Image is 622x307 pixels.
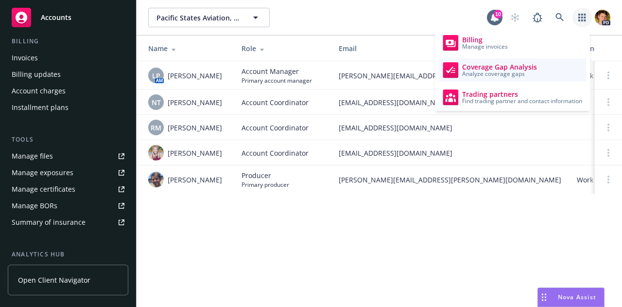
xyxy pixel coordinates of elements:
div: Billing updates [12,67,61,82]
span: [PERSON_NAME][EMAIL_ADDRESS][PERSON_NAME][DOMAIN_NAME] [339,71,561,81]
a: Manage certificates [8,181,128,197]
span: [PERSON_NAME] [168,148,222,158]
span: [PERSON_NAME][EMAIL_ADDRESS][PERSON_NAME][DOMAIN_NAME] [339,175,561,185]
span: [PERSON_NAME] [168,175,222,185]
a: Trading partners [439,86,586,109]
div: Drag to move [538,288,550,307]
div: Tools [8,135,128,144]
div: Email [339,43,561,54]
a: Installment plans [8,100,128,115]
span: Account Coordinator [242,148,309,158]
div: Billing [8,36,128,46]
div: Installment plans [12,100,69,115]
span: Trading partners [462,90,582,98]
a: Report a Bug [528,8,547,27]
span: Nova Assist [558,293,596,301]
a: Billing updates [8,67,128,82]
a: Switch app [572,8,592,27]
div: Account charges [12,83,66,99]
span: Producer [242,170,289,181]
a: Account charges [8,83,128,99]
div: Role [242,43,323,54]
div: Manage files [12,148,53,164]
span: Primary producer [242,181,289,189]
span: LP [152,71,160,81]
span: Pacific States Aviation, Inc. dba PSA [156,13,241,23]
a: Summary of insurance [8,215,128,230]
span: Analyze coverage gaps [462,71,537,77]
span: Open Client Navigator [18,275,90,285]
div: 10 [494,10,502,18]
a: Billing [439,31,586,54]
span: NT [152,97,161,108]
span: RM [151,123,161,133]
span: Primary account manager [242,76,312,85]
span: Find trading partner and contact information [462,98,582,104]
span: Account Coordinator [242,97,309,108]
a: Accounts [8,4,128,31]
span: [EMAIL_ADDRESS][DOMAIN_NAME] [339,148,561,158]
div: Analytics hub [8,250,128,259]
a: Search [550,8,570,27]
a: Manage exposures [8,165,128,181]
span: [PERSON_NAME] [168,71,222,81]
button: Pacific States Aviation, Inc. dba PSA [148,8,270,27]
span: [PERSON_NAME] [168,123,222,133]
span: Manage invoices [462,44,508,50]
a: Start snowing [505,8,525,27]
a: Manage files [8,148,128,164]
button: Nova Assist [537,288,605,307]
div: Summary of insurance [12,215,86,230]
div: Invoices [12,50,38,66]
span: Billing [462,36,508,44]
span: [PERSON_NAME] [168,97,222,108]
img: photo [595,10,610,25]
span: [EMAIL_ADDRESS][DOMAIN_NAME] [339,123,561,133]
a: Invoices [8,50,128,66]
span: Account Manager [242,66,312,76]
span: Coverage Gap Analysis [462,63,537,71]
span: Accounts [41,14,71,21]
span: Account Coordinator [242,123,309,133]
div: Manage certificates [12,181,75,197]
div: Manage exposures [12,165,73,181]
span: [EMAIL_ADDRESS][DOMAIN_NAME] [339,97,561,108]
img: photo [148,172,164,187]
a: Manage BORs [8,198,128,214]
div: Name [148,43,226,54]
img: photo [148,145,164,161]
a: Coverage Gap Analysis [439,58,586,82]
div: Manage BORs [12,198,57,214]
